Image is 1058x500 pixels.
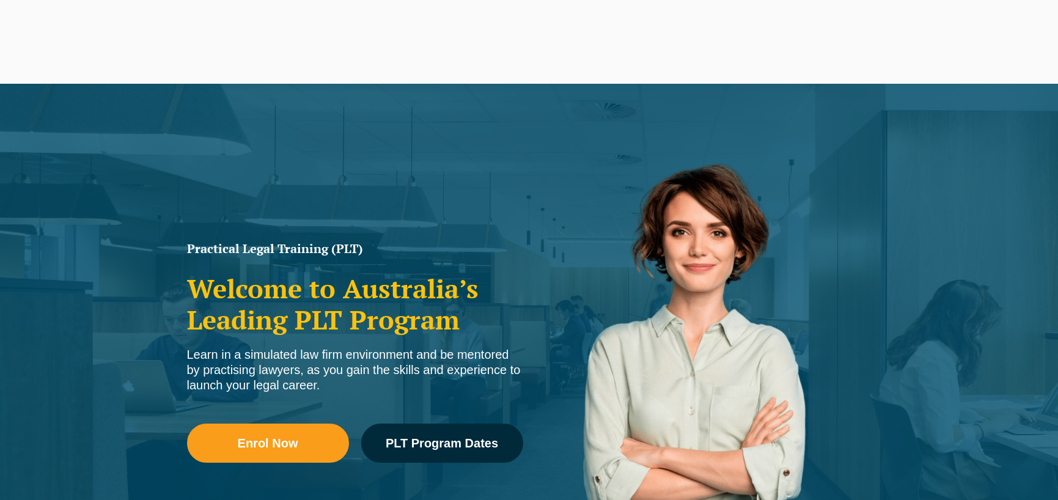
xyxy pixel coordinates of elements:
a: PLT Program Dates [361,424,523,463]
h1: Practical Legal Training (PLT) [187,243,523,255]
span: Enrol Now [238,437,298,449]
h2: Welcome to Australia’s Leading PLT Program [187,273,523,335]
div: Learn in a simulated law firm environment and be mentored by practising lawyers, as you gain the ... [187,347,523,393]
span: PLT Program Dates [386,437,498,449]
a: Enrol Now [187,424,349,463]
